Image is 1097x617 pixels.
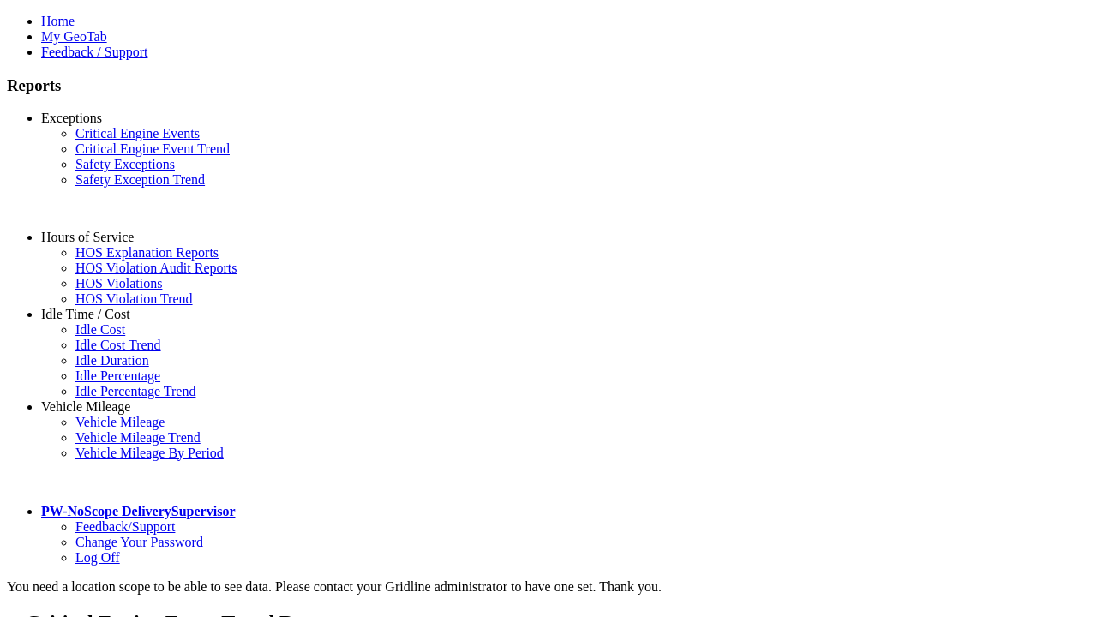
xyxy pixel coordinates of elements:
[75,415,165,429] a: Vehicle Mileage
[7,579,1090,595] div: You need a location scope to be able to see data. Please contact your Gridline administrator to h...
[41,399,130,414] a: Vehicle Mileage
[75,430,201,445] a: Vehicle Mileage Trend
[75,141,230,156] a: Critical Engine Event Trend
[75,157,175,171] a: Safety Exceptions
[75,519,175,534] a: Feedback/Support
[75,446,224,460] a: Vehicle Mileage By Period
[41,14,75,28] a: Home
[75,353,149,368] a: Idle Duration
[75,261,237,275] a: HOS Violation Audit Reports
[75,535,203,549] a: Change Your Password
[41,111,102,125] a: Exceptions
[75,276,162,291] a: HOS Violations
[75,126,200,141] a: Critical Engine Events
[75,172,205,187] a: Safety Exception Trend
[41,230,134,244] a: Hours of Service
[75,291,193,306] a: HOS Violation Trend
[75,322,125,337] a: Idle Cost
[41,45,147,59] a: Feedback / Support
[75,245,219,260] a: HOS Explanation Reports
[75,384,195,398] a: Idle Percentage Trend
[75,338,161,352] a: Idle Cost Trend
[75,368,160,383] a: Idle Percentage
[75,550,120,565] a: Log Off
[41,29,107,44] a: My GeoTab
[41,307,130,321] a: Idle Time / Cost
[7,76,1090,95] h3: Reports
[41,504,235,518] a: PW-NoScope DeliverySupervisor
